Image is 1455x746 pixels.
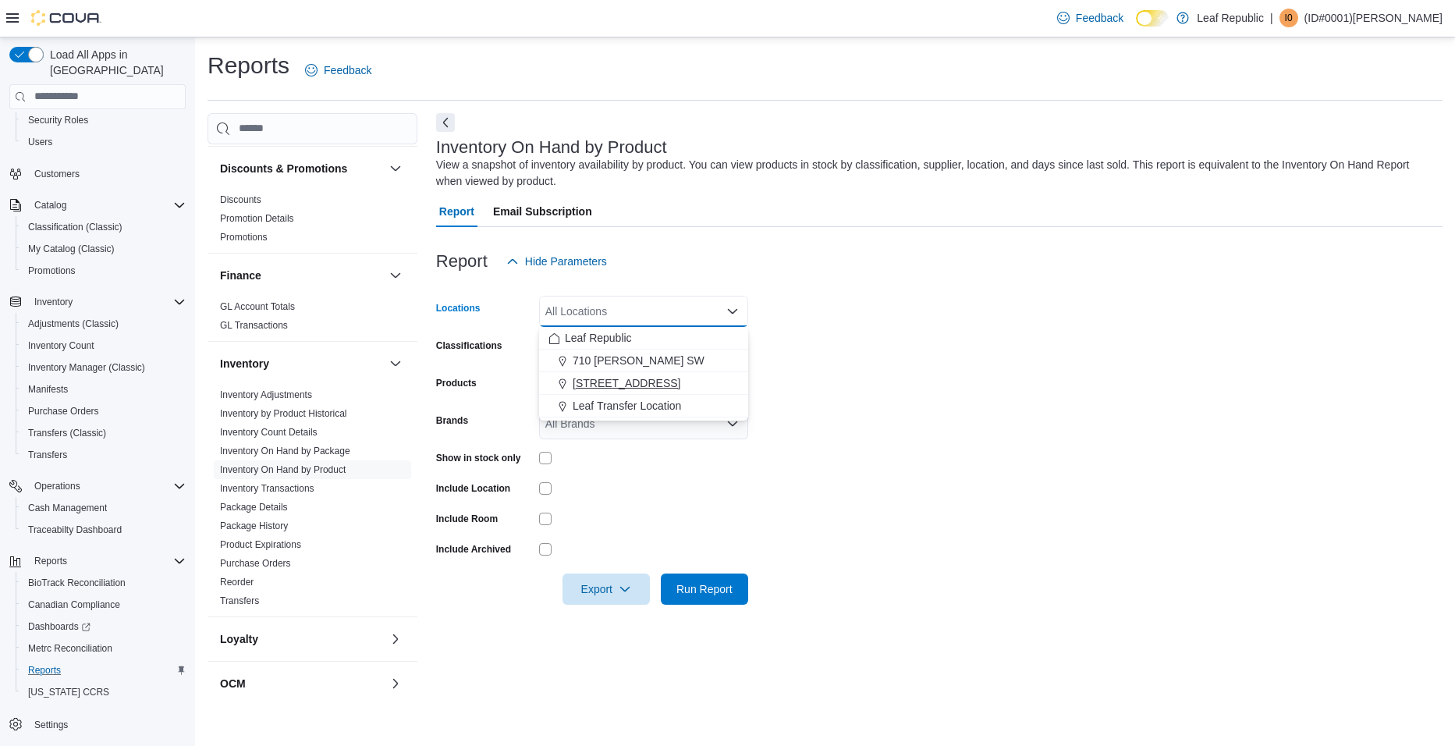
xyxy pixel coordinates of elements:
span: Reorder [220,576,254,588]
a: Inventory On Hand by Product [220,464,346,475]
p: | [1270,9,1273,27]
button: Reports [3,550,192,572]
span: [STREET_ADDRESS] [573,375,680,391]
span: Inventory On Hand by Product [220,464,346,476]
span: Transfers [28,449,67,461]
span: Promotion Details [220,212,294,225]
a: GL Transactions [220,320,288,331]
span: Inventory Transactions [220,482,314,495]
a: Promotions [220,232,268,243]
a: Customers [28,165,86,183]
span: Reports [34,555,67,567]
a: Adjustments (Classic) [22,314,125,333]
button: Discounts & Promotions [386,159,405,178]
button: [STREET_ADDRESS] [539,372,748,395]
a: Manifests [22,380,74,399]
span: Operations [28,477,186,496]
span: Inventory On Hand by Package [220,445,350,457]
span: Dashboards [28,620,90,633]
button: Reports [16,659,192,681]
button: Loyalty [220,631,383,647]
a: Security Roles [22,111,94,130]
span: Settings [28,714,186,734]
span: Customers [28,164,186,183]
button: Manifests [16,378,192,400]
div: View a snapshot of inventory availability by product. You can view products in stock by classific... [436,157,1435,190]
span: 710 [PERSON_NAME] SW [573,353,704,368]
span: Security Roles [22,111,186,130]
span: Inventory Count Details [220,426,318,439]
span: Reports [28,552,186,570]
a: Reorder [220,577,254,588]
button: Inventory [28,293,79,311]
span: Load All Apps in [GEOGRAPHIC_DATA] [44,47,186,78]
button: Customers [3,162,192,185]
span: Traceabilty Dashboard [28,524,122,536]
span: Catalog [34,199,66,211]
p: (ID#0001)[PERSON_NAME] [1304,9,1443,27]
h3: Inventory On Hand by Product [436,138,667,157]
button: Finance [220,268,383,283]
h3: Report [436,252,488,271]
span: Promotions [22,261,186,280]
a: Transfers [22,446,73,464]
a: Promotions [22,261,82,280]
span: Classification (Classic) [22,218,186,236]
span: Adjustments (Classic) [28,318,119,330]
a: Feedback [299,55,378,86]
span: Inventory Manager (Classic) [28,361,145,374]
button: Operations [28,477,87,496]
span: Report [439,196,474,227]
label: Products [436,377,477,389]
span: Feedback [324,62,371,78]
a: Reports [22,661,67,680]
button: Close list of options [726,305,739,318]
button: Finance [386,266,405,285]
span: Canadian Compliance [22,595,186,614]
a: Metrc Reconciliation [22,639,119,658]
span: Metrc Reconciliation [22,639,186,658]
span: I0 [1285,9,1293,27]
span: Users [28,136,52,148]
a: Traceabilty Dashboard [22,520,128,539]
span: Inventory Count [28,339,94,352]
a: Inventory Transactions [220,483,314,494]
span: GL Account Totals [220,300,295,313]
span: BioTrack Reconciliation [22,574,186,592]
button: Discounts & Promotions [220,161,383,176]
a: Inventory Count [22,336,101,355]
a: BioTrack Reconciliation [22,574,132,592]
label: Include Location [436,482,510,495]
span: Hide Parameters [525,254,607,269]
span: Users [22,133,186,151]
span: Transfers [22,446,186,464]
label: Show in stock only [436,452,521,464]
span: Reports [22,661,186,680]
button: Purchase Orders [16,400,192,422]
span: Metrc Reconciliation [28,642,112,655]
a: Inventory Count Details [220,427,318,438]
span: Inventory [34,296,73,308]
a: Promotion Details [220,213,294,224]
button: Run Report [661,574,748,605]
span: Traceabilty Dashboard [22,520,186,539]
button: Next [436,113,455,132]
a: Cash Management [22,499,113,517]
a: Purchase Orders [220,558,291,569]
a: Transfers [220,595,259,606]
a: Inventory Manager (Classic) [22,358,151,377]
span: Leaf Republic [565,330,632,346]
a: Canadian Compliance [22,595,126,614]
a: Dashboards [22,617,97,636]
a: Transfers (Classic) [22,424,112,442]
button: My Catalog (Classic) [16,238,192,260]
a: Package History [220,520,288,531]
span: Package Details [220,501,288,513]
a: Discounts [220,194,261,205]
a: Inventory On Hand by Package [220,446,350,456]
span: Inventory [28,293,186,311]
span: Cash Management [28,502,107,514]
span: Settings [34,719,68,731]
button: Inventory Count [16,335,192,357]
span: Inventory Adjustments [220,389,312,401]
